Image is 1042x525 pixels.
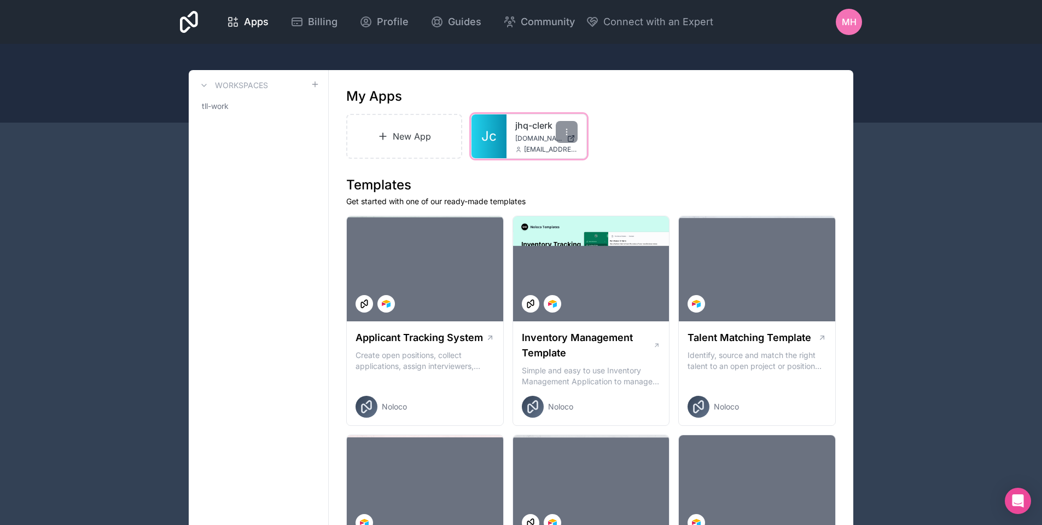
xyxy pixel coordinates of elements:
img: Airtable Logo [382,299,391,308]
h1: Applicant Tracking System [356,330,483,345]
span: Community [521,14,575,30]
span: MH [842,15,857,28]
span: Noloco [382,401,407,412]
h3: Workspaces [215,80,268,91]
span: Noloco [548,401,573,412]
span: Noloco [714,401,739,412]
p: Simple and easy to use Inventory Management Application to manage your stock, orders and Manufact... [522,365,661,387]
p: Get started with one of our ready-made templates [346,196,836,207]
div: Open Intercom Messenger [1005,488,1031,514]
a: New App [346,114,462,159]
img: Airtable Logo [692,299,701,308]
button: Connect with an Expert [586,14,713,30]
h1: Talent Matching Template [688,330,811,345]
span: [DOMAIN_NAME] [515,134,562,143]
a: tll-work [197,96,319,116]
img: Airtable Logo [548,299,557,308]
a: Community [494,10,584,34]
span: Apps [244,14,269,30]
h1: Templates [346,176,836,194]
a: jhq-clerk [515,119,578,132]
span: Jc [481,128,497,145]
p: Create open positions, collect applications, assign interviewers, centralise candidate feedback a... [356,350,494,372]
span: Connect with an Expert [603,14,713,30]
span: Billing [308,14,337,30]
a: Apps [218,10,277,34]
span: Guides [448,14,481,30]
a: [DOMAIN_NAME] [515,134,578,143]
span: [EMAIL_ADDRESS][DOMAIN_NAME] [524,145,578,154]
p: Identify, source and match the right talent to an open project or position with our Talent Matchi... [688,350,826,372]
a: Profile [351,10,417,34]
a: Jc [471,114,507,158]
a: Workspaces [197,79,268,92]
span: tll-work [202,101,229,112]
h1: Inventory Management Template [522,330,653,361]
a: Guides [422,10,490,34]
a: Billing [282,10,346,34]
h1: My Apps [346,88,402,105]
span: Profile [377,14,409,30]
